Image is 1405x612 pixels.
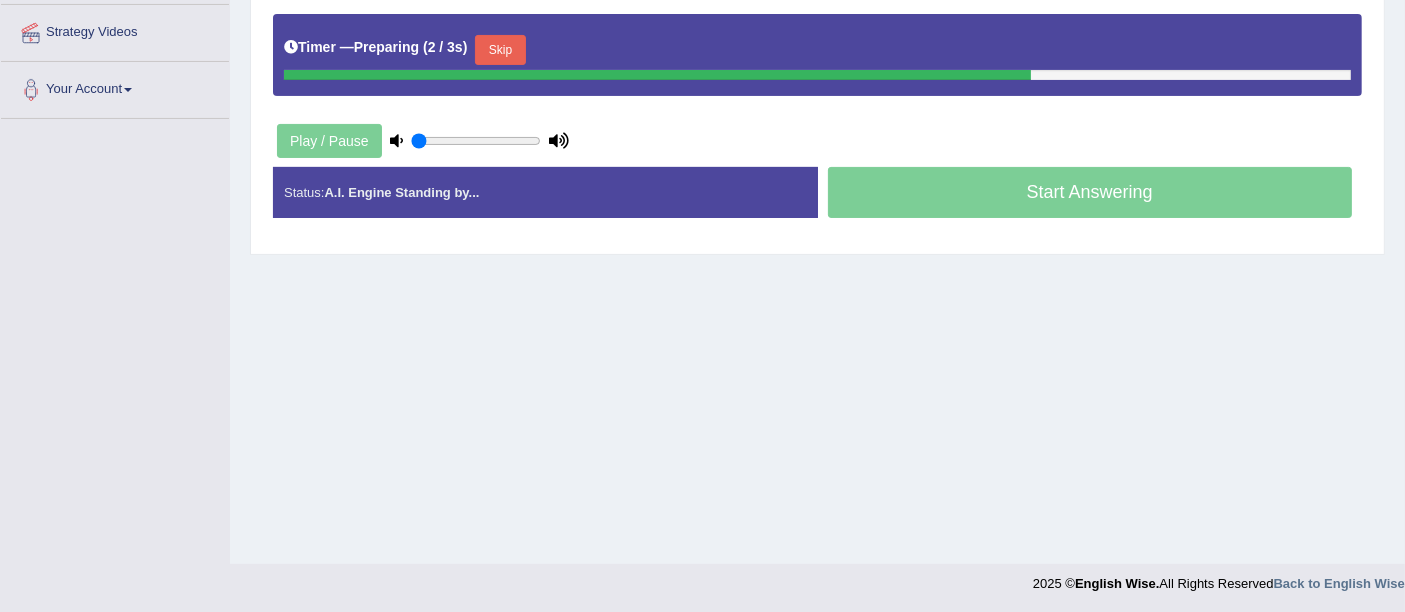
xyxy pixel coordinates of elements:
[1,5,229,55] a: Strategy Videos
[1,62,229,112] a: Your Account
[1274,576,1405,591] a: Back to English Wise
[1033,564,1405,593] div: 2025 © All Rights Reserved
[463,39,468,55] b: )
[284,40,467,55] h5: Timer —
[273,167,818,218] div: Status:
[354,39,419,55] b: Preparing
[1075,576,1159,591] strong: English Wise.
[428,39,463,55] b: 2 / 3s
[423,39,428,55] b: (
[324,185,479,200] strong: A.I. Engine Standing by...
[475,35,525,65] button: Skip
